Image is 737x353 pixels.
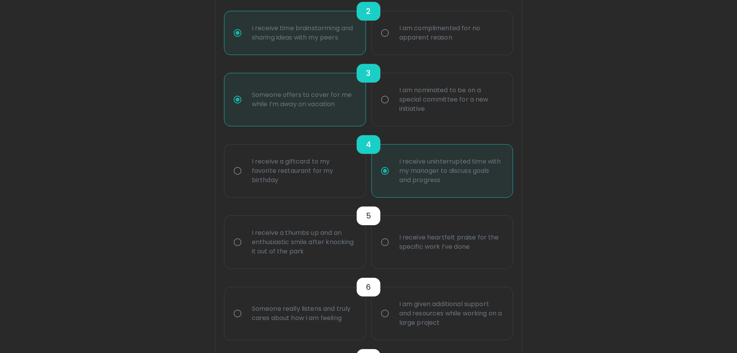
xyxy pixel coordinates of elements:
[393,224,509,261] div: I receive heartfelt praise for the specific work I’ve done
[246,219,361,265] div: I receive a thumbs up and an enthusiastic smile after knocking it out of the park
[224,126,513,197] div: choice-group-check
[366,67,371,79] h6: 3
[246,295,361,332] div: Someone really listens and truly cares about how I am feeling
[393,76,509,123] div: I am nominated to be on a special committee for a new initiative
[393,14,509,52] div: I am complimented for no apparent reason
[224,55,513,126] div: choice-group-check
[366,5,371,17] h6: 2
[246,148,361,194] div: I receive a giftcard to my favorite restaurant for my birthday
[393,148,509,194] div: I receive uninterrupted time with my manager to discuss goals and progress
[224,197,513,269] div: choice-group-check
[246,14,361,52] div: I receive time brainstorming and sharing ideas with my peers
[366,138,371,151] h6: 4
[366,210,371,222] h6: 5
[224,269,513,340] div: choice-group-check
[246,81,361,118] div: Someone offers to cover for me while I’m away on vacation
[393,290,509,337] div: I am given additional support and resources while working on a large project
[366,281,371,293] h6: 6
